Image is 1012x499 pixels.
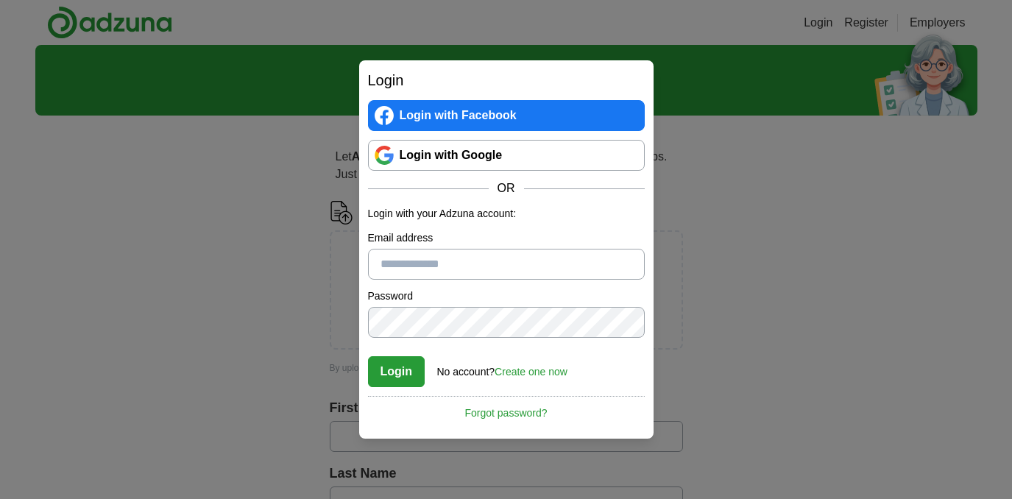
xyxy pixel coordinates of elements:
a: Login with Facebook [368,100,645,131]
a: Forgot password? [368,396,645,421]
a: Create one now [495,366,567,378]
a: Login with Google [368,140,645,171]
p: Login with your Adzuna account: [368,206,645,222]
button: Login [368,356,425,387]
div: No account? [437,355,567,380]
h2: Login [368,69,645,91]
label: Password [368,289,645,304]
label: Email address [368,230,645,246]
span: OR [489,180,524,197]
